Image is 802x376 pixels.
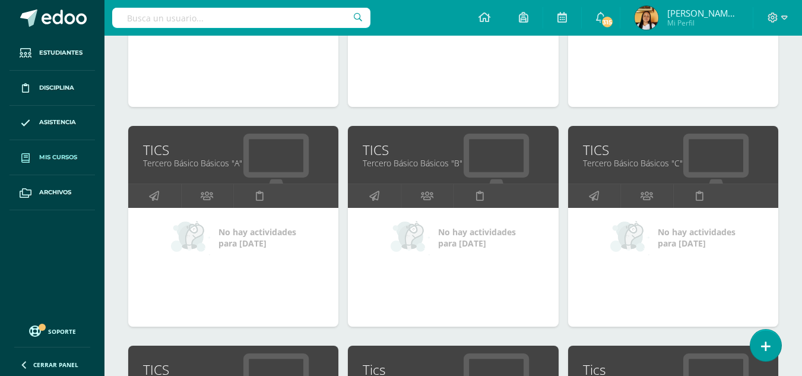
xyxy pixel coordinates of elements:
[601,15,614,29] span: 315
[143,141,324,159] a: TICS
[9,175,95,210] a: Archivos
[48,327,76,336] span: Soporte
[39,153,77,162] span: Mis cursos
[9,71,95,106] a: Disciplina
[112,8,370,28] input: Busca un usuario...
[610,220,649,255] img: no_activities_small.png
[143,157,324,169] a: Tercero Básico Básicos "A"
[391,220,430,255] img: no_activities_small.png
[218,226,296,249] span: No hay actividades para [DATE]
[583,157,763,169] a: Tercero Básico Básicos "C"
[363,141,543,159] a: TICS
[363,157,543,169] a: Tercero Básico Básicos "B"
[14,323,90,339] a: Soporte
[39,48,83,58] span: Estudiantes
[9,36,95,71] a: Estudiantes
[658,226,736,249] span: No hay actividades para [DATE]
[9,106,95,141] a: Asistencia
[583,141,763,159] a: TICS
[39,188,71,197] span: Archivos
[667,18,738,28] span: Mi Perfil
[39,83,74,93] span: Disciplina
[171,220,210,255] img: no_activities_small.png
[39,118,76,127] span: Asistencia
[667,7,738,19] span: [PERSON_NAME][US_STATE]
[438,226,516,249] span: No hay actividades para [DATE]
[33,361,78,369] span: Cerrar panel
[635,6,658,30] img: c517f0cd6759b2ea1094bfa833b65fc4.png
[9,140,95,175] a: Mis cursos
